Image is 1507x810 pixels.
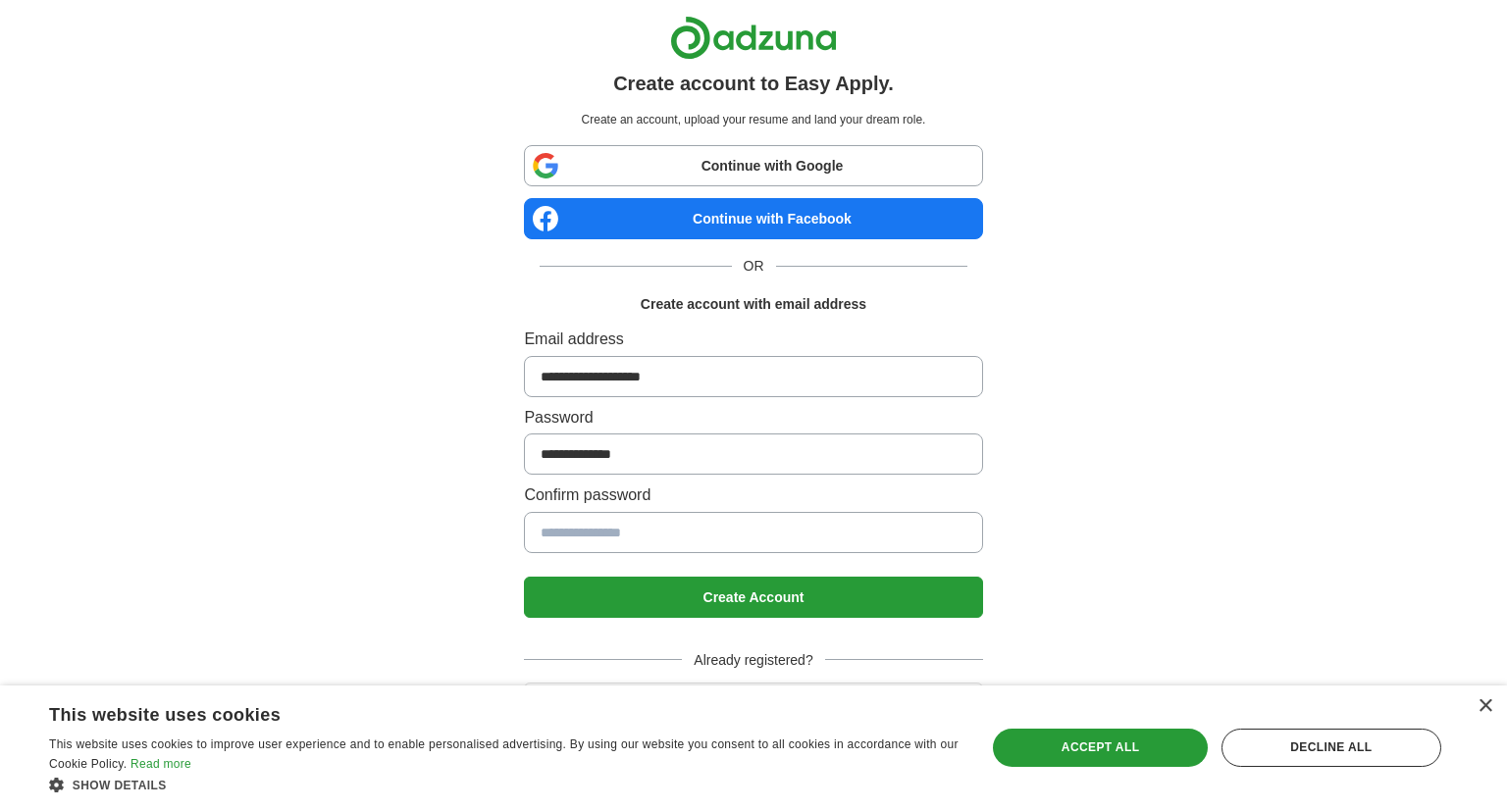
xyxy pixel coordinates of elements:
[682,649,824,671] span: Already registered?
[732,255,776,277] span: OR
[524,577,982,618] button: Create Account
[1478,699,1492,714] div: Close
[130,757,191,771] a: Read more, opens a new window
[49,697,909,727] div: This website uses cookies
[524,405,982,430] label: Password
[528,111,978,129] p: Create an account, upload your resume and land your dream role.
[49,737,959,771] span: This website uses cookies to improve user experience and to enable personalised advertising. By u...
[524,683,982,724] button: Login
[73,779,167,792] span: Show details
[1221,729,1441,766] div: Decline all
[524,145,982,186] a: Continue with Google
[993,729,1207,766] div: Accept all
[524,482,982,508] label: Confirm password
[524,198,982,239] a: Continue with Facebook
[524,327,982,352] label: Email address
[49,775,959,795] div: Show details
[613,68,894,99] h1: Create account to Easy Apply.
[641,293,866,315] h1: Create account with email address
[670,16,837,60] img: Adzuna logo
